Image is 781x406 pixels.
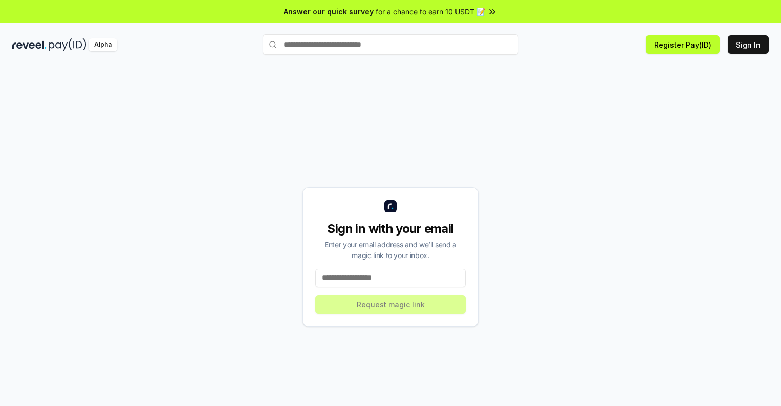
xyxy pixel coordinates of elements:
div: Sign in with your email [315,221,466,237]
span: Answer our quick survey [284,6,374,17]
span: for a chance to earn 10 USDT 📝 [376,6,485,17]
button: Register Pay(ID) [646,35,720,54]
img: logo_small [384,200,397,212]
button: Sign In [728,35,769,54]
div: Enter your email address and we’ll send a magic link to your inbox. [315,239,466,261]
div: Alpha [89,38,117,51]
img: reveel_dark [12,38,47,51]
img: pay_id [49,38,86,51]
